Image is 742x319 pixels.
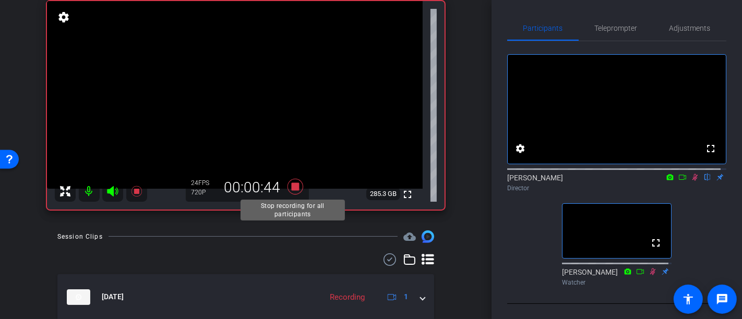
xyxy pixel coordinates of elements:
[366,188,400,200] span: 285.3 GB
[325,291,370,303] div: Recording
[523,24,563,32] span: Participants
[403,230,416,243] span: Destinations for your clips
[650,237,662,249] mat-icon: fullscreen
[507,173,726,193] div: [PERSON_NAME]
[704,142,717,155] mat-icon: fullscreen
[404,291,408,302] span: 1
[507,183,726,193] div: Director
[67,289,90,305] img: thumb-nail
[217,179,287,197] div: 00:00:44
[669,24,711,32] span: Adjustments
[403,230,416,243] mat-icon: cloud_upload
[422,230,434,243] img: Session clips
[191,188,217,197] div: 720P
[241,200,345,220] div: Stop recording for all participants
[102,291,124,302] span: [DATE]
[562,267,672,287] div: [PERSON_NAME]
[191,179,217,187] div: 24
[716,293,728,305] mat-icon: message
[562,278,672,287] div: Watcher
[595,24,638,32] span: Teleprompter
[514,142,526,155] mat-icon: settings
[701,172,714,181] mat-icon: flip
[56,11,71,23] mat-icon: settings
[198,179,209,187] span: FPS
[57,231,103,242] div: Session Clips
[682,293,695,305] mat-icon: accessibility
[401,188,414,201] mat-icon: fullscreen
